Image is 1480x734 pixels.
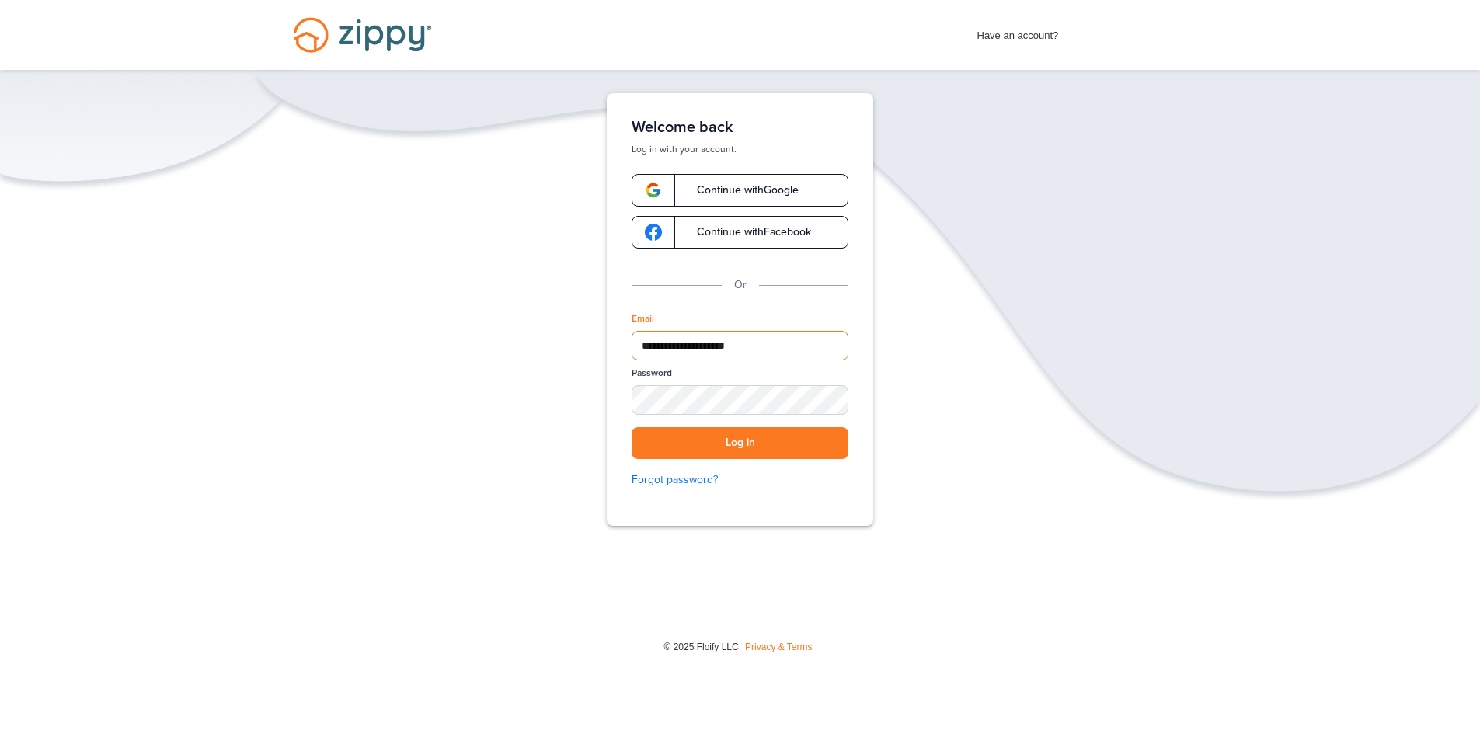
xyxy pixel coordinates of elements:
img: google-logo [645,182,662,199]
button: Log in [632,427,848,459]
a: Privacy & Terms [745,642,812,652]
span: Continue with Google [681,185,799,196]
label: Password [632,367,672,380]
a: Forgot password? [632,471,848,489]
input: Email [632,331,848,360]
p: Or [734,277,747,294]
span: Have an account? [977,19,1059,44]
img: google-logo [645,224,662,241]
h1: Welcome back [632,118,848,137]
label: Email [632,312,654,325]
p: Log in with your account. [632,143,848,155]
a: google-logoContinue withGoogle [632,174,848,207]
input: Password [632,385,848,415]
span: © 2025 Floify LLC [663,642,738,652]
span: Continue with Facebook [681,227,811,238]
a: google-logoContinue withFacebook [632,216,848,249]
